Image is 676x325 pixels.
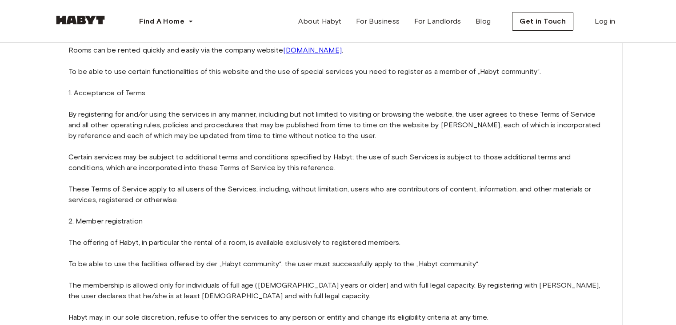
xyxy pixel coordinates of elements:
span: Blog [476,16,491,27]
button: Get in Touch [512,12,573,31]
a: [DOMAIN_NAME] [283,46,342,54]
a: Blog [468,12,498,30]
span: For Business [356,16,400,27]
img: Habyt [54,16,107,24]
a: Log in [588,12,622,30]
span: Log in [595,16,615,27]
a: About Habyt [291,12,348,30]
span: Get in Touch [520,16,566,27]
a: For Landlords [407,12,468,30]
span: For Landlords [414,16,461,27]
span: Find A Home [139,16,184,27]
button: Find A Home [132,12,200,30]
span: About Habyt [298,16,341,27]
a: For Business [349,12,407,30]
